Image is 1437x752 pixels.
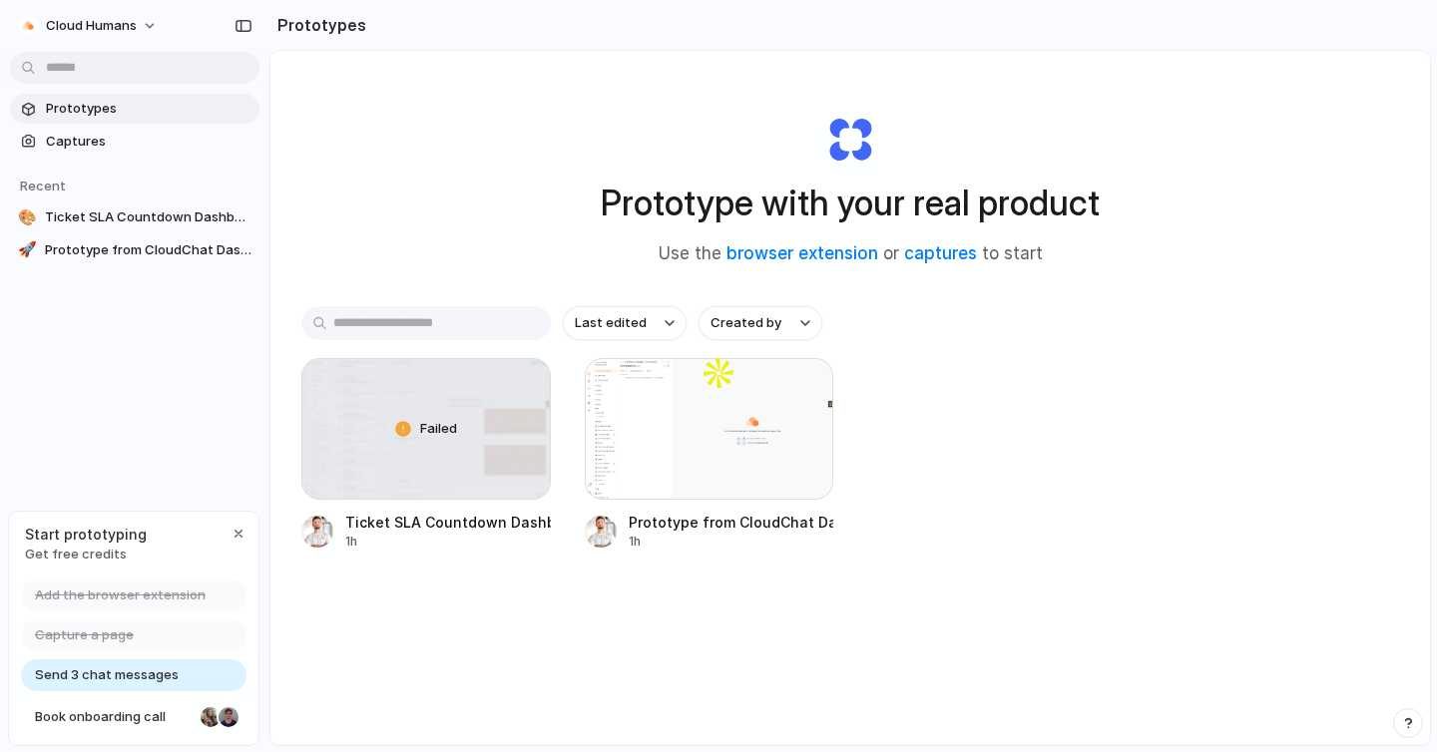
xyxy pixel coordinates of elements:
[10,235,259,265] a: 🚀Prototype from CloudChat Dashboard
[563,306,687,340] button: Last edited
[21,701,246,733] a: Book onboarding call
[585,358,834,551] a: Prototype from CloudChat DashboardPrototype from CloudChat Dashboard1h
[45,240,251,260] span: Prototype from CloudChat Dashboard
[420,419,457,439] span: Failed
[46,132,251,152] span: Captures
[629,533,834,551] div: 1h
[659,241,1043,267] span: Use the or to start
[45,207,251,227] span: Ticket SLA Countdown Dashboard
[10,10,168,42] button: Cloud Humans
[217,705,240,729] div: Christian Iacullo
[35,707,193,727] span: Book onboarding call
[601,177,1100,229] h1: Prototype with your real product
[301,358,551,551] a: Ticket SLA Countdown DashboardFailedTicket SLA Countdown Dashboard1h
[726,243,878,263] a: browser extension
[46,16,137,36] span: Cloud Humans
[711,313,781,333] span: Created by
[46,99,251,119] span: Prototypes
[10,202,259,232] a: 🎨Ticket SLA Countdown Dashboard
[35,665,179,685] span: Send 3 chat messages
[25,545,147,564] span: Get free credits
[904,243,977,263] a: captures
[269,13,366,37] h2: Prototypes
[629,512,834,533] div: Prototype from CloudChat Dashboard
[18,207,37,227] div: 🎨
[25,524,147,545] span: Start prototyping
[35,585,206,605] span: Add the browser extension
[20,178,66,193] span: Recent
[199,705,223,729] div: Nicole Kubica
[10,127,259,157] a: Captures
[575,313,647,333] span: Last edited
[345,533,551,551] div: 1h
[10,94,259,124] a: Prototypes
[35,625,134,645] span: Capture a page
[18,240,37,260] div: 🚀
[699,306,822,340] button: Created by
[345,512,551,533] div: Ticket SLA Countdown Dashboard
